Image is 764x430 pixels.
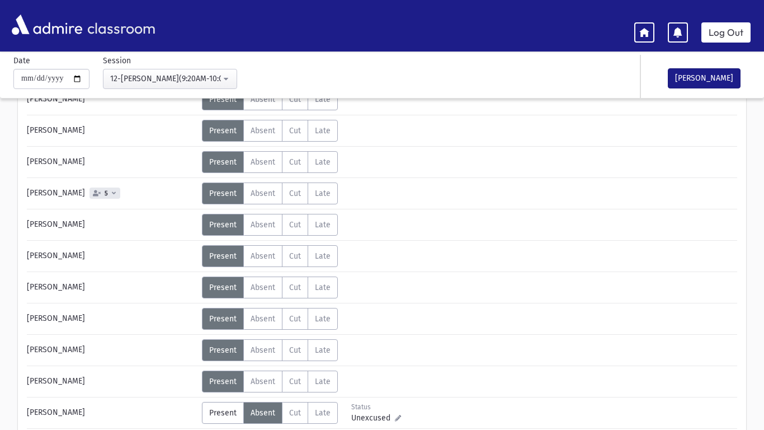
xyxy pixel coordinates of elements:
button: [PERSON_NAME] [668,68,741,88]
div: AttTypes [202,371,338,392]
span: Present [209,314,237,324]
button: 12-H-שמואל א(9:20AM-10:03AM) [103,69,237,89]
div: AttTypes [202,214,338,236]
span: Late [315,126,331,135]
span: Cut [289,220,301,230]
span: Cut [289,283,301,292]
div: [PERSON_NAME] [21,120,202,142]
div: [PERSON_NAME] [21,402,202,424]
div: AttTypes [202,308,338,330]
span: Present [209,95,237,104]
div: AttTypes [202,339,338,361]
span: Absent [251,251,275,261]
span: Late [315,377,331,386]
span: Late [315,314,331,324]
span: Late [315,157,331,167]
div: [PERSON_NAME] [21,371,202,392]
span: Absent [251,126,275,135]
span: Absent [251,189,275,198]
span: Cut [289,157,301,167]
div: AttTypes [202,402,338,424]
span: Cut [289,377,301,386]
img: AdmirePro [9,12,85,38]
span: Late [315,220,331,230]
div: [PERSON_NAME] [21,245,202,267]
span: Cut [289,126,301,135]
div: AttTypes [202,245,338,267]
div: 12-[PERSON_NAME](9:20AM-10:03AM) [110,73,221,85]
span: Late [315,283,331,292]
span: Cut [289,251,301,261]
span: Absent [251,95,275,104]
span: Absent [251,345,275,355]
span: Cut [289,189,301,198]
span: 5 [102,190,110,197]
span: Present [209,345,237,355]
a: Log Out [701,22,751,43]
span: Late [315,95,331,104]
span: Late [315,189,331,198]
span: Present [209,283,237,292]
span: Absent [251,220,275,230]
span: Absent [251,283,275,292]
span: Present [209,189,237,198]
span: Absent [251,157,275,167]
div: [PERSON_NAME] [21,151,202,173]
span: Present [209,220,237,230]
span: Present [209,251,237,261]
span: Late [315,345,331,355]
div: [PERSON_NAME] [21,277,202,298]
span: Present [209,126,237,135]
label: Date [13,55,30,67]
div: AttTypes [202,88,338,110]
span: classroom [85,10,155,40]
span: Cut [289,314,301,324]
div: [PERSON_NAME] [21,88,202,110]
div: [PERSON_NAME] [21,339,202,361]
div: AttTypes [202,120,338,142]
span: Late [315,251,331,261]
span: Cut [289,408,301,418]
span: Present [209,157,237,167]
span: Present [209,408,237,418]
div: [PERSON_NAME] [21,214,202,236]
span: Cut [289,95,301,104]
span: Cut [289,345,301,355]
span: Absent [251,408,275,418]
span: Absent [251,314,275,324]
div: AttTypes [202,277,338,298]
div: AttTypes [202,151,338,173]
span: Absent [251,377,275,386]
div: AttTypes [202,183,338,204]
div: [PERSON_NAME] [21,183,202,204]
div: [PERSON_NAME] [21,308,202,330]
label: Session [103,55,131,67]
span: Present [209,377,237,386]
